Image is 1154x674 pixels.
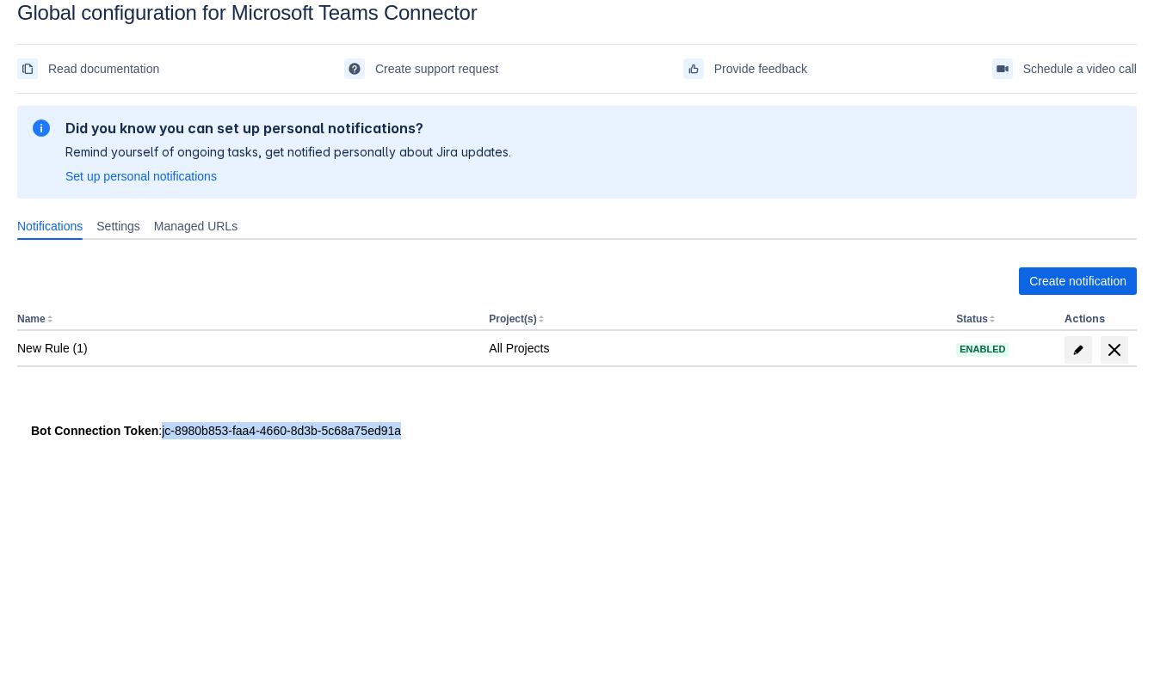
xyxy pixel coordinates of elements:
[154,218,238,235] span: Managed URLs
[1071,343,1085,357] span: edit
[31,424,158,438] strong: Bot Connection Token
[996,62,1009,76] span: videoCall
[17,340,475,357] div: New Rule (1)
[1104,340,1125,360] span: delete
[1029,267,1126,295] span: Create notification
[489,340,942,357] div: All Projects
[31,422,1123,439] div: : jc-8980b853-faa4-4660-8d3b-5c68a75ed91a
[489,313,536,325] button: Project(s)
[65,168,217,185] a: Set up personal notifications
[65,144,511,161] p: Remind yourself of ongoing tasks, get notified personally about Jira updates.
[714,55,807,83] span: Provide feedback
[683,55,807,83] a: Provide feedback
[992,55,1137,83] a: Schedule a video call
[96,218,140,235] span: Settings
[687,62,700,76] span: feedback
[17,218,83,235] span: Notifications
[65,119,511,137] h2: Did you know you can set up personal notifications?
[1019,267,1137,295] button: Create notification
[344,55,498,83] a: Create support request
[21,62,34,76] span: documentation
[375,55,498,83] span: Create support request
[348,62,361,76] span: support
[956,313,988,325] button: Status
[17,55,159,83] a: Read documentation
[1058,309,1137,331] th: Actions
[31,118,52,138] span: information
[48,55,159,83] span: Read documentation
[956,345,1009,354] span: Enabled
[17,1,1137,25] div: Global configuration for Microsoft Teams Connector
[1023,55,1137,83] span: Schedule a video call
[17,313,46,325] button: Name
